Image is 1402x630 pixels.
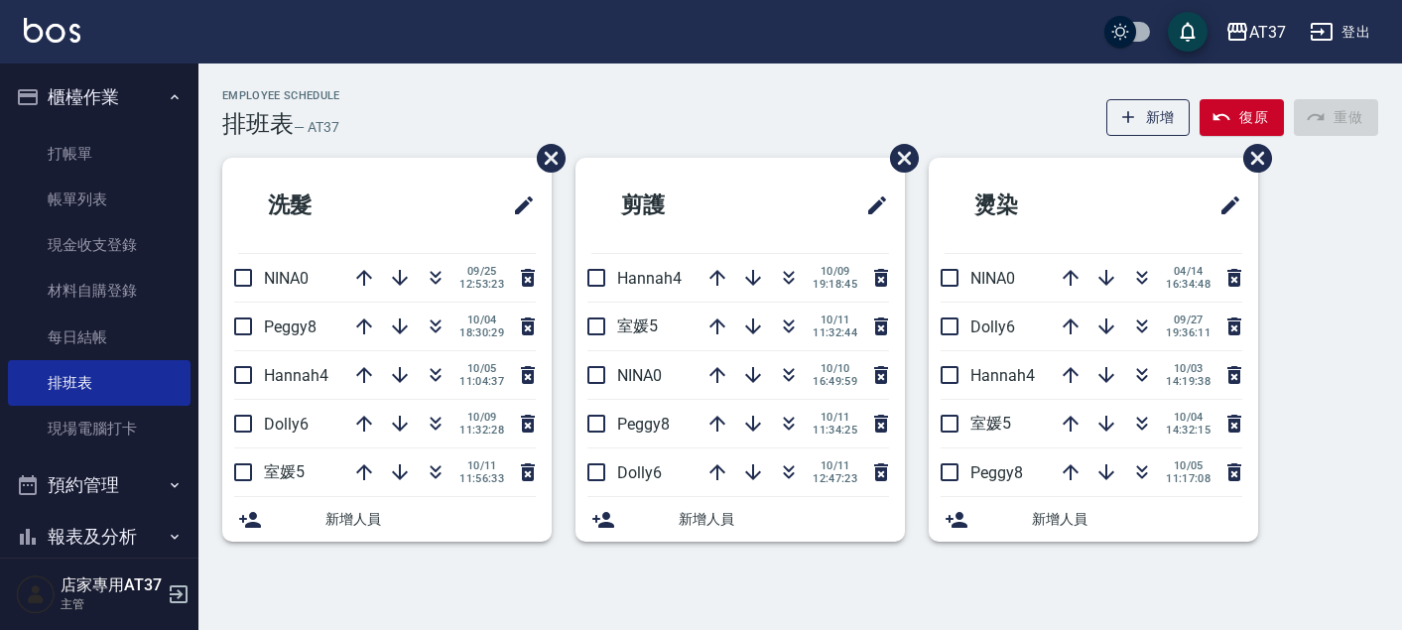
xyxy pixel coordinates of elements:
span: 新增人員 [679,509,889,530]
h2: Employee Schedule [222,89,340,102]
span: 10/09 [813,265,857,278]
span: 10/11 [459,459,504,472]
button: save [1168,12,1208,52]
div: AT37 [1249,20,1286,45]
h3: 排班表 [222,110,294,138]
span: 16:34:48 [1166,278,1211,291]
span: Dolly6 [264,415,309,434]
span: 10/11 [813,314,857,326]
span: 09/27 [1166,314,1211,326]
span: 室媛5 [264,462,305,481]
span: 19:36:11 [1166,326,1211,339]
span: 11:56:33 [459,472,504,485]
div: 新增人員 [222,497,552,542]
span: 刪除班表 [875,129,922,188]
button: 預約管理 [8,459,191,511]
button: AT37 [1217,12,1294,53]
a: 打帳單 [8,131,191,177]
span: 14:19:38 [1166,375,1211,388]
span: 16:49:59 [813,375,857,388]
span: 19:18:45 [813,278,857,291]
span: 修改班表的標題 [1207,182,1242,229]
span: NINA0 [617,366,662,385]
span: Hannah4 [970,366,1035,385]
span: 刪除班表 [1228,129,1275,188]
span: 18:30:29 [459,326,504,339]
span: 10/10 [813,362,857,375]
img: Logo [24,18,80,43]
span: 10/05 [1166,459,1211,472]
span: 12:53:23 [459,278,504,291]
h2: 剪護 [591,170,774,241]
span: 室媛5 [970,414,1011,433]
img: Person [16,574,56,614]
div: 新增人員 [575,497,905,542]
button: 櫃檯作業 [8,71,191,123]
div: 新增人員 [929,497,1258,542]
span: Hannah4 [617,269,682,288]
button: 復原 [1200,99,1284,136]
span: 修改班表的標題 [853,182,889,229]
span: NINA0 [264,269,309,288]
span: Peggy8 [264,317,317,336]
span: 09/25 [459,265,504,278]
button: 報表及分析 [8,511,191,563]
span: 10/03 [1166,362,1211,375]
span: Dolly6 [617,463,662,482]
span: 11:17:08 [1166,472,1211,485]
span: 12:47:23 [813,472,857,485]
button: 登出 [1302,14,1378,51]
span: 11:04:37 [459,375,504,388]
span: 14:32:15 [1166,424,1211,437]
span: 10/05 [459,362,504,375]
span: 11:34:25 [813,424,857,437]
span: 10/11 [813,411,857,424]
button: 新增 [1106,99,1191,136]
a: 現場電腦打卡 [8,406,191,451]
h2: 燙染 [945,170,1127,241]
span: 修改班表的標題 [500,182,536,229]
h2: 洗髮 [238,170,421,241]
span: 新增人員 [1032,509,1242,530]
span: 11:32:28 [459,424,504,437]
a: 每日結帳 [8,315,191,360]
span: 10/09 [459,411,504,424]
a: 帳單列表 [8,177,191,222]
span: 10/04 [459,314,504,326]
p: 主管 [61,595,162,613]
span: NINA0 [970,269,1015,288]
h5: 店家專用AT37 [61,575,162,595]
span: 室媛5 [617,316,658,335]
a: 排班表 [8,360,191,406]
span: Peggy8 [970,463,1023,482]
span: 10/04 [1166,411,1211,424]
a: 材料自購登錄 [8,268,191,314]
span: 新增人員 [325,509,536,530]
span: 11:32:44 [813,326,857,339]
a: 現金收支登錄 [8,222,191,268]
span: Peggy8 [617,415,670,434]
span: Dolly6 [970,317,1015,336]
span: 刪除班表 [522,129,569,188]
h6: — AT37 [294,117,339,138]
span: 04/14 [1166,265,1211,278]
span: Hannah4 [264,366,328,385]
span: 10/11 [813,459,857,472]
